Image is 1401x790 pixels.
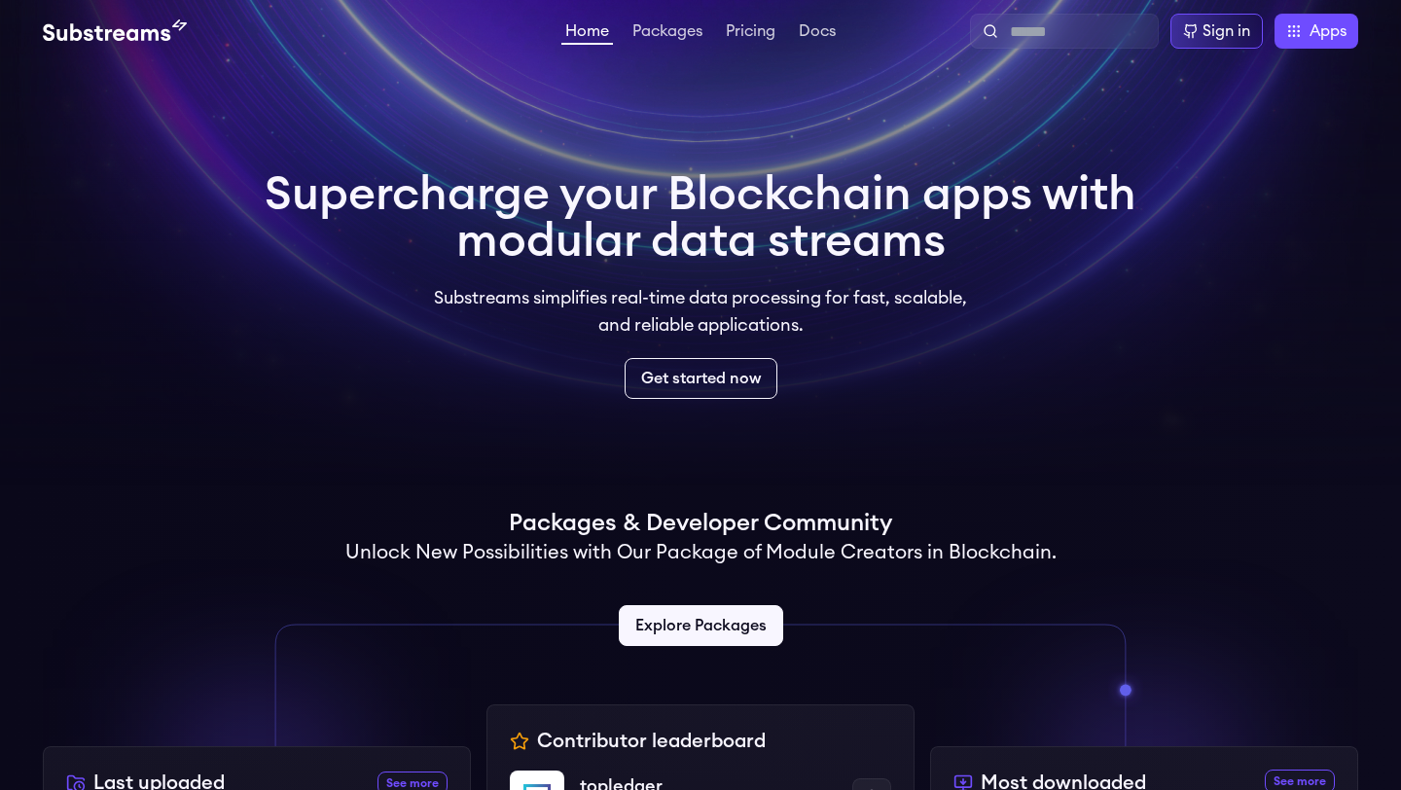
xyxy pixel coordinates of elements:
div: Sign in [1203,19,1250,43]
a: Get started now [625,358,777,399]
h1: Supercharge your Blockchain apps with modular data streams [265,171,1136,265]
img: Substream's logo [43,19,187,43]
a: Explore Packages [619,605,783,646]
p: Substreams simplifies real-time data processing for fast, scalable, and reliable applications. [420,284,981,339]
span: Apps [1310,19,1347,43]
a: Docs [795,23,840,43]
h1: Packages & Developer Community [509,508,892,539]
h2: Unlock New Possibilities with Our Package of Module Creators in Blockchain. [345,539,1057,566]
a: Home [561,23,613,45]
a: Packages [629,23,706,43]
a: Pricing [722,23,779,43]
a: Sign in [1170,14,1263,49]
